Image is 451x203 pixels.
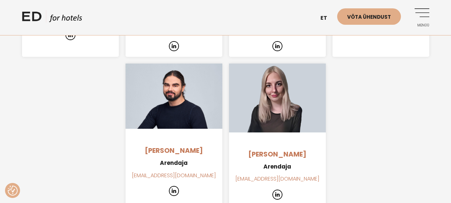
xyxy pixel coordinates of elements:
span: Arendaja [263,163,291,171]
a: Võta ühendust [337,8,401,25]
span: Menüü [411,23,429,27]
a: et [317,10,337,26]
img: Revisit consent button [8,186,18,196]
button: Nõusolekueelistused [8,186,18,196]
a: [EMAIL_ADDRESS][DOMAIN_NAME] [235,175,319,183]
img: icon-in.png [272,190,282,200]
a: Menüü [411,8,429,27]
img: icon-in.png [169,186,179,196]
a: ED HOTELS [22,10,82,27]
h4: [PERSON_NAME] [229,149,326,159]
a: [EMAIL_ADDRESS][DOMAIN_NAME] [132,172,216,179]
img: icon-in.png [272,41,282,51]
img: icon-in.png [169,41,179,51]
h5: Arendaja [126,159,222,168]
h4: [PERSON_NAME] [126,145,222,156]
